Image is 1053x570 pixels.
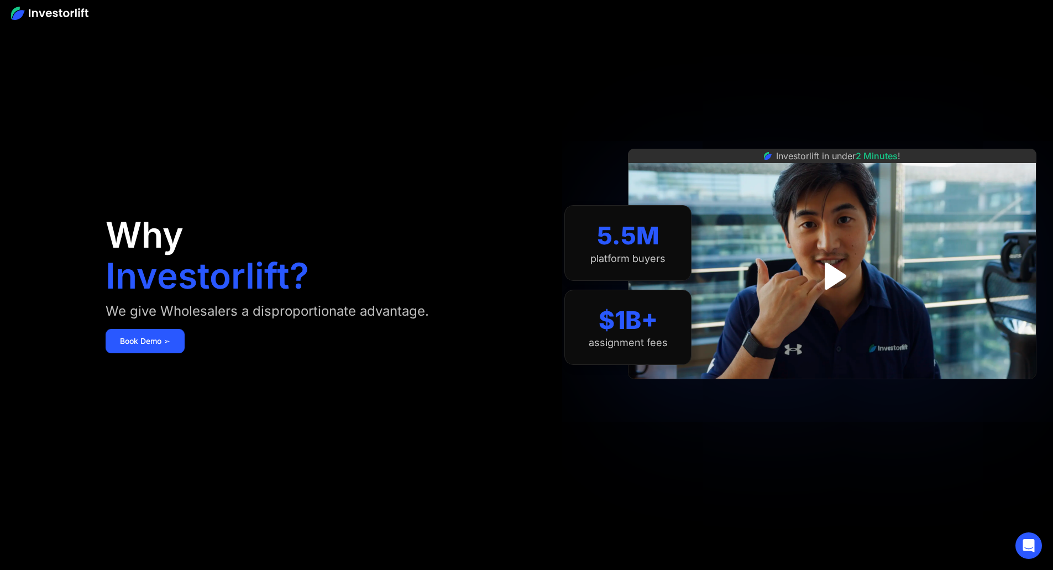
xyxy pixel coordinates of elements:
[106,258,309,294] h1: Investorlift?
[590,253,666,265] div: platform buyers
[750,385,915,398] iframe: Customer reviews powered by Trustpilot
[106,217,184,253] h1: Why
[589,337,668,349] div: assignment fees
[106,329,185,353] a: Book Demo ➢
[856,150,898,161] span: 2 Minutes
[1015,532,1042,559] div: Open Intercom Messenger
[776,149,900,163] div: Investorlift in under !
[106,302,429,320] div: We give Wholesalers a disproportionate advantage.
[808,252,857,301] a: open lightbox
[597,221,659,250] div: 5.5M
[599,306,658,335] div: $1B+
